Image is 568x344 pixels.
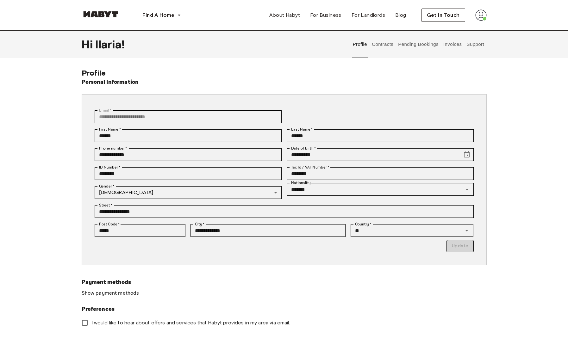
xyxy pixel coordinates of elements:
button: Profile [352,30,368,58]
a: For Landlords [346,9,390,21]
button: Open [462,226,471,235]
div: user profile tabs [350,30,486,58]
h6: Preferences [82,305,487,314]
button: Support [466,30,485,58]
button: Get in Touch [421,9,465,22]
label: Gender [99,183,114,189]
span: Blog [395,11,406,19]
span: I would like to hear about offers and services that Habyt provides in my area via email. [91,319,290,326]
a: For Business [305,9,346,21]
button: Contracts [371,30,394,58]
button: Choose date, selected date is Jul 11, 1998 [460,148,473,161]
label: Street [99,202,112,208]
span: Find A Home [142,11,175,19]
label: Last Name [291,126,313,132]
span: About Habyt [269,11,300,19]
div: You can't change your email address at the moment. Please reach out to customer support in case y... [95,110,282,123]
label: ID Number [99,164,120,170]
a: Blog [390,9,411,21]
label: Post Code [99,221,120,227]
span: Profile [82,68,106,77]
button: Open [463,185,471,194]
span: Ilaria ! [95,38,125,51]
button: Invoices [442,30,462,58]
label: City [195,221,205,227]
label: Country [355,221,371,227]
label: Nationality [291,180,311,186]
h6: Personal Information [82,78,139,87]
label: Date of birth [291,145,316,151]
div: [DEMOGRAPHIC_DATA] [95,186,282,199]
label: First Name [99,126,121,132]
button: Pending Bookings [397,30,440,58]
label: Tax Id / VAT Number [291,164,329,170]
label: Email [99,107,111,113]
a: Show payment methods [82,290,139,297]
h6: Payment methods [82,278,487,287]
span: For Business [310,11,341,19]
img: Habyt [82,11,120,17]
a: About Habyt [264,9,305,21]
button: Find A Home [137,9,186,21]
label: Phone number [99,145,127,151]
span: Get in Touch [427,11,460,19]
img: avatar [475,9,487,21]
span: For Landlords [352,11,385,19]
span: Hi [82,38,95,51]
